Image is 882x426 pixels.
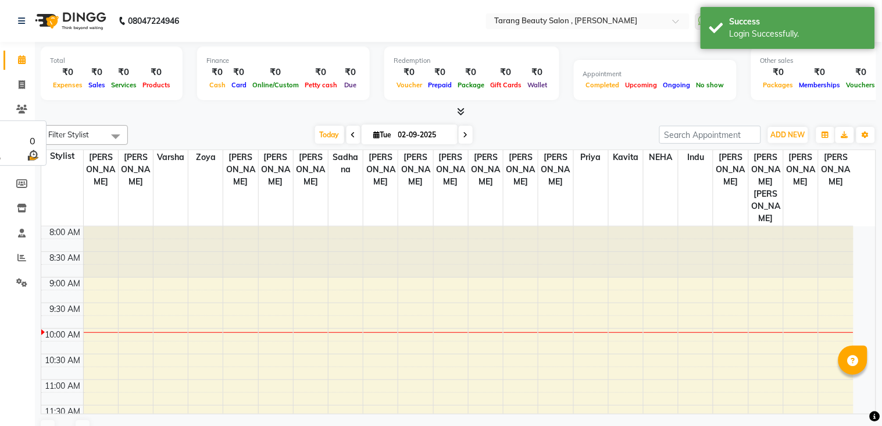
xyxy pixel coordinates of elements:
[259,150,293,189] span: [PERSON_NAME]
[487,81,524,89] span: Gift Cards
[425,81,455,89] span: Prepaid
[43,406,83,418] div: 11:30 AM
[140,81,173,89] span: Products
[30,5,109,37] img: logo
[128,5,179,37] b: 08047224946
[84,150,118,189] span: [PERSON_NAME]
[228,66,249,79] div: ₹0
[41,150,83,162] div: Stylist
[43,329,83,341] div: 10:00 AM
[694,81,727,89] span: No show
[797,66,844,79] div: ₹0
[394,66,425,79] div: ₹0
[797,81,844,89] span: Memberships
[302,81,340,89] span: Petty cash
[140,66,173,79] div: ₹0
[328,150,363,177] span: sadhana
[623,81,660,89] span: Upcoming
[85,81,108,89] span: Sales
[713,150,748,189] span: [PERSON_NAME]
[48,278,83,290] div: 9:00 AM
[398,150,433,189] span: [PERSON_NAME]
[469,150,503,189] span: [PERSON_NAME]
[609,150,643,165] span: kavita
[153,150,188,165] span: Varsha
[228,81,249,89] span: Card
[819,150,854,189] span: [PERSON_NAME]
[341,81,359,89] span: Due
[249,66,302,79] div: ₹0
[524,66,550,79] div: ₹0
[108,66,140,79] div: ₹0
[425,66,455,79] div: ₹0
[749,150,783,226] span: [PERSON_NAME] [PERSON_NAME]
[119,150,153,189] span: [PERSON_NAME]
[660,81,694,89] span: Ongoing
[538,150,573,189] span: [PERSON_NAME]
[679,150,713,165] span: indu
[487,66,524,79] div: ₹0
[659,126,761,144] input: Search Appointment
[50,66,85,79] div: ₹0
[583,81,623,89] span: Completed
[771,130,805,139] span: ADD NEW
[844,81,879,89] span: Vouchers
[455,81,487,89] span: Package
[760,81,797,89] span: Packages
[583,69,727,79] div: Appointment
[434,150,468,189] span: [PERSON_NAME]
[760,66,797,79] div: ₹0
[188,150,223,165] span: Zoya
[644,150,678,165] span: NEHA
[43,380,83,392] div: 11:00 AM
[50,81,85,89] span: Expenses
[50,56,173,66] div: Total
[730,16,866,28] div: Success
[455,66,487,79] div: ₹0
[43,354,83,367] div: 10:30 AM
[844,66,879,79] div: ₹0
[784,150,818,189] span: [PERSON_NAME]
[48,130,89,139] span: Filter Stylist
[340,66,360,79] div: ₹0
[395,126,453,144] input: 2025-09-02
[48,303,83,315] div: 9:30 AM
[206,81,228,89] span: Cash
[206,66,228,79] div: ₹0
[394,56,550,66] div: Redemption
[85,66,108,79] div: ₹0
[394,81,425,89] span: Voucher
[294,150,328,189] span: [PERSON_NAME]
[249,81,302,89] span: Online/Custom
[206,56,360,66] div: Finance
[574,150,608,165] span: priya
[302,66,340,79] div: ₹0
[524,81,550,89] span: Wallet
[223,150,258,189] span: [PERSON_NAME]
[108,81,140,89] span: Services
[768,127,808,143] button: ADD NEW
[315,126,344,144] span: Today
[26,148,40,162] img: wait_time.png
[504,150,538,189] span: [PERSON_NAME]
[48,226,83,239] div: 8:00 AM
[730,28,866,40] div: Login Successfully.
[371,130,395,139] span: Tue
[48,252,83,264] div: 8:30 AM
[26,134,40,148] div: 0
[363,150,398,189] span: [PERSON_NAME]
